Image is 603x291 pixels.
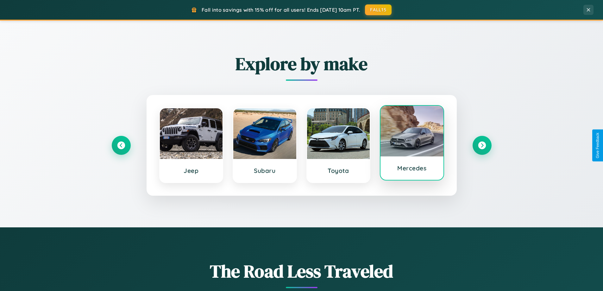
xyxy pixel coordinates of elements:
[387,164,437,172] h3: Mercedes
[112,52,492,76] h2: Explore by make
[595,133,600,158] div: Give Feedback
[240,167,290,174] h3: Subaru
[166,167,217,174] h3: Jeep
[112,259,492,283] h1: The Road Less Traveled
[202,7,360,13] span: Fall into savings with 15% off for all users! Ends [DATE] 10am PT.
[313,167,364,174] h3: Toyota
[365,4,392,15] button: FALL15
